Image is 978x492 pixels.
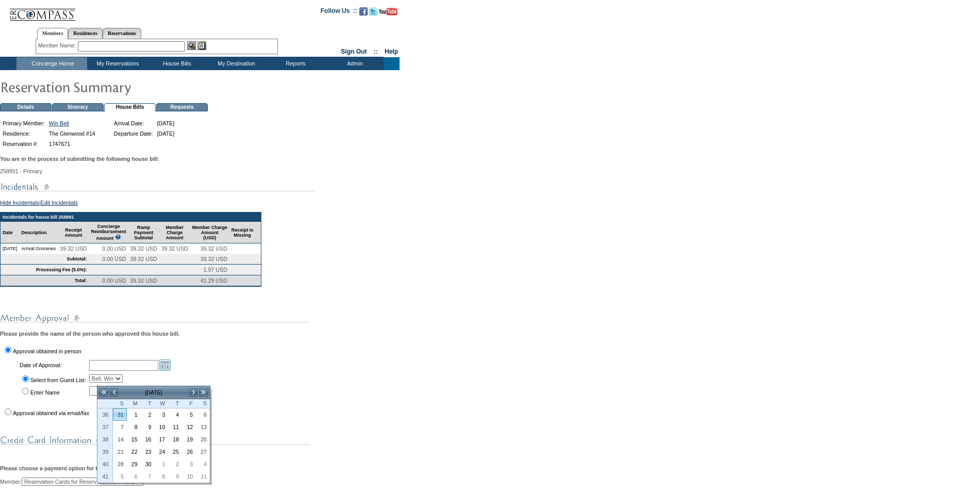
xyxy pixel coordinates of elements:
[196,471,209,482] a: 11
[127,446,141,458] td: Monday, September 22, 2025
[156,119,176,128] td: [DATE]
[37,28,69,39] a: Members
[19,222,58,243] td: Description
[1,222,19,243] td: Date
[1,254,89,265] td: Subtotal:
[1,139,46,149] td: Reservation #:
[141,421,155,433] td: Tuesday, September 09, 2025
[113,446,127,458] td: Sunday, September 21, 2025
[141,446,155,458] td: Tuesday, September 23, 2025
[102,256,126,262] span: 0.00 USD
[87,57,146,70] td: My Reservations
[155,433,169,446] td: Wednesday, September 17, 2025
[128,222,159,243] td: Ramp Payment Subtotal
[168,458,182,470] td: Thursday, October 02, 2025
[113,458,126,470] a: 28
[41,200,78,206] a: Edit Incidentals
[155,458,168,470] a: 1
[182,433,196,446] td: Friday, September 19, 2025
[159,222,190,243] td: Member Charge Amount
[182,399,196,408] th: Friday
[155,470,169,483] td: Wednesday, October 08, 2025
[321,6,357,19] td: Follow Us ::
[113,458,127,470] td: Sunday, September 28, 2025
[113,434,126,445] a: 14
[1,275,89,286] td: Total:
[197,41,206,50] img: Reservations
[130,277,157,284] span: 39.32 USD
[169,409,181,420] a: 4
[98,387,109,398] a: <<
[127,458,140,470] a: 29
[201,256,227,262] span: 39.32 USD
[104,103,156,111] td: House Bills
[359,7,368,15] img: Become our fan on Facebook
[127,399,141,408] th: Monday
[19,243,58,254] td: Arrival Groceries
[127,434,140,445] a: 15
[47,129,97,138] td: The Glenwood #14
[183,471,195,482] a: 10
[196,446,210,458] td: Saturday, September 27, 2025
[113,470,127,483] td: Sunday, October 05, 2025
[206,57,265,70] td: My Destination
[127,470,141,483] td: Monday, October 06, 2025
[97,458,113,470] th: 40
[113,421,126,433] a: 7
[60,245,87,252] span: 39.32 USD
[182,421,196,433] td: Friday, September 12, 2025
[141,470,155,483] td: Tuesday, October 07, 2025
[188,387,198,398] a: >
[183,458,195,470] a: 3
[196,421,209,433] a: 13
[196,433,210,446] td: Saturday, September 20, 2025
[130,256,157,262] span: 39.32 USD
[112,119,155,128] td: Arrival Date:
[155,421,169,433] td: Wednesday, September 10, 2025
[109,387,119,398] a: <
[1,119,46,128] td: Primary Member:
[196,458,209,470] a: 4
[127,408,141,421] td: Monday, September 01, 2025
[141,409,154,420] a: 2
[369,10,377,17] a: Follow us on Twitter
[155,471,168,482] a: 8
[112,129,155,138] td: Departure Date:
[187,41,196,50] img: View
[182,408,196,421] td: Friday, September 05, 2025
[182,470,196,483] td: Friday, October 10, 2025
[141,434,154,445] a: 16
[19,358,87,372] td: Date of Approval:
[119,387,188,398] td: [DATE]
[30,377,86,383] label: Select from Guest List:
[130,245,157,252] span: 39.32 USD
[141,446,154,457] a: 23
[359,10,368,17] a: Become our fan on Facebook
[168,470,182,483] td: Thursday, October 09, 2025
[38,41,78,50] div: Member Name:
[13,410,89,416] label: Approval obtained via email/fax
[155,434,168,445] a: 17
[190,222,229,243] td: Member Charge Amount (USD)
[201,277,227,284] span: 41.29 USD
[168,408,182,421] td: Thursday, September 04, 2025
[155,458,169,470] td: Wednesday, October 01, 2025
[141,458,155,470] td: Tuesday, September 30, 2025
[141,433,155,446] td: Tuesday, September 16, 2025
[115,234,121,240] img: questionMark_lightBlue.gif
[1,265,89,275] td: Processing Fee (5.0%):
[103,28,141,39] a: Reservations
[102,245,126,252] span: 0.00 USD
[169,446,181,457] a: 25
[369,7,377,15] img: Follow us on Twitter
[97,470,113,483] th: 41
[127,433,141,446] td: Monday, September 15, 2025
[127,421,140,433] a: 8
[182,446,196,458] td: Friday, September 26, 2025
[13,348,81,354] label: Approval obtained in person
[198,387,209,398] a: >>
[127,421,141,433] td: Monday, September 08, 2025
[169,458,181,470] a: 2
[113,421,127,433] td: Sunday, September 07, 2025
[385,48,398,55] a: Help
